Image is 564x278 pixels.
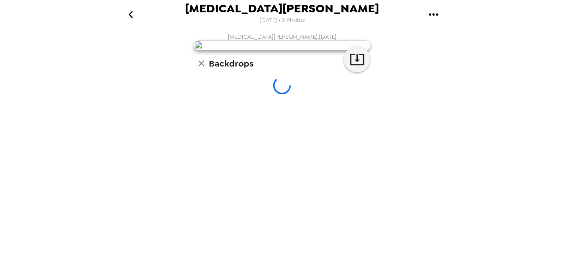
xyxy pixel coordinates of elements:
p: Preparing backdrops. This may take a minute. [106,94,458,117]
span: [MEDICAL_DATA][PERSON_NAME] [185,3,379,15]
h6: Backdrops [209,56,253,70]
img: user [194,41,370,50]
span: [MEDICAL_DATA][PERSON_NAME] , [DATE] [228,33,337,41]
span: [DATE] • 2 Photos [260,15,305,26]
